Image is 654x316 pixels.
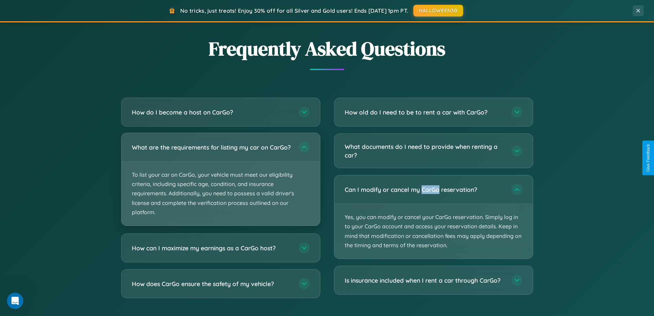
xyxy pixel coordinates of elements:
[132,244,292,252] h3: How can I maximize my earnings as a CarGo host?
[132,280,292,288] h3: How does CarGo ensure the safety of my vehicle?
[345,108,505,117] h3: How old do I need to be to rent a car with CarGo?
[132,108,292,117] h3: How do I become a host on CarGo?
[132,143,292,152] h3: What are the requirements for listing my car on CarGo?
[7,293,23,309] iframe: Intercom live chat
[122,162,320,226] p: To list your car on CarGo, your vehicle must meet our eligibility criteria, including specific ag...
[345,142,505,159] h3: What documents do I need to provide when renting a car?
[413,5,463,17] button: HALLOWEEN30
[334,204,533,259] p: Yes, you can modify or cancel your CarGo reservation. Simply log in to your CarGo account and acc...
[646,144,651,172] div: Give Feedback
[121,35,533,62] h2: Frequently Asked Questions
[345,185,505,194] h3: Can I modify or cancel my CarGo reservation?
[180,7,408,14] span: No tricks, just treats! Enjoy 30% off for all Silver and Gold users! Ends [DATE] 1pm PT.
[345,276,505,285] h3: Is insurance included when I rent a car through CarGo?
